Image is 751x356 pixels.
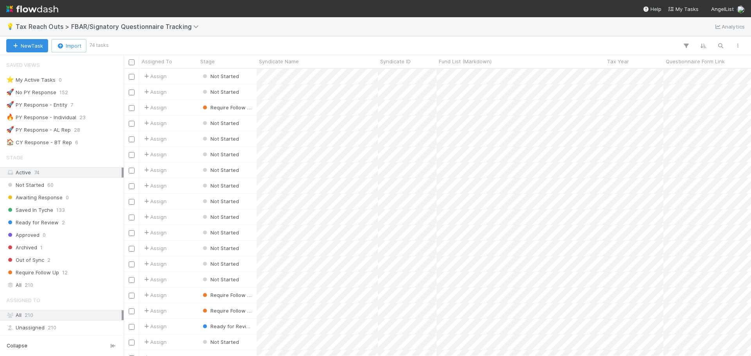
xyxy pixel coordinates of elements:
[142,275,167,283] span: Assign
[142,322,167,330] span: Assign
[6,88,56,97] div: No PY Response
[201,166,239,174] div: Not Started
[6,57,40,73] span: Saved Views
[6,75,56,85] div: My Active Tasks
[142,57,172,65] span: Assigned To
[129,215,135,220] input: Toggle Row Selected
[142,338,167,346] div: Assign
[259,57,299,65] span: Syndicate Name
[142,260,167,268] span: Assign
[142,291,167,299] span: Assign
[201,89,239,95] span: Not Started
[142,135,167,143] span: Assign
[129,105,135,111] input: Toggle Row Selected
[59,75,62,85] span: 0
[6,218,59,227] span: Ready for Review
[6,168,122,177] div: Active
[142,72,167,80] span: Assign
[34,169,40,175] span: 74
[129,308,135,314] input: Toggle Row Selected
[47,255,50,265] span: 2
[142,229,167,236] span: Assign
[666,57,725,65] span: Questionnaire Form Link
[142,104,167,111] span: Assign
[129,89,135,95] input: Toggle Row Selected
[142,197,167,205] div: Assign
[668,6,699,12] span: My Tasks
[90,42,109,49] small: 74 tasks
[201,197,239,205] div: Not Started
[737,5,745,13] img: avatar_37569647-1c78-4889-accf-88c08d42a236.png
[201,229,239,236] span: Not Started
[201,213,239,221] div: Not Started
[62,268,68,277] span: 12
[201,214,239,220] span: Not Started
[201,88,239,96] div: Not Started
[129,230,135,236] input: Toggle Row Selected
[6,100,67,110] div: PY Response - Entity
[6,243,37,252] span: Archived
[6,114,14,120] span: 🔥
[6,323,122,333] div: Unassigned
[75,138,78,147] span: 6
[201,276,239,283] span: Not Started
[129,168,135,174] input: Toggle Row Selected
[70,100,73,110] span: 7
[201,291,253,299] div: Require Follow Up
[142,150,167,158] div: Assign
[129,246,135,252] input: Toggle Row Selected
[6,23,14,30] span: 💡
[201,151,239,157] span: Not Started
[201,119,239,127] div: Not Started
[142,182,167,190] span: Assign
[142,166,167,174] span: Assign
[129,136,135,142] input: Toggle Row Selected
[6,138,72,147] div: CY Response - BT Rep
[6,280,122,290] div: All
[201,275,239,283] div: Not Started
[74,125,80,135] span: 28
[66,193,69,202] span: 0
[201,167,239,173] span: Not Started
[129,199,135,205] input: Toggle Row Selected
[79,113,86,122] span: 23
[6,125,71,135] div: PY Response - AL Rep
[59,88,68,97] span: 152
[129,74,135,80] input: Toggle Row Selected
[201,338,239,346] div: Not Started
[6,150,23,165] span: Stage
[142,88,167,96] span: Assign
[43,230,46,240] span: 0
[6,205,53,215] span: Saved In Tyche
[6,89,14,95] span: 🚀
[129,121,135,127] input: Toggle Row Selected
[201,104,254,111] span: Require Follow Up
[201,72,239,80] div: Not Started
[711,6,734,12] span: AngelList
[142,307,167,315] span: Assign
[201,245,239,251] span: Not Started
[201,120,239,126] span: Not Started
[6,113,76,122] div: PY Response - Individual
[201,339,239,345] span: Not Started
[129,324,135,330] input: Toggle Row Selected
[6,76,14,83] span: ⭐
[201,135,239,143] div: Not Started
[201,104,253,111] div: Require Follow Up
[142,119,167,127] span: Assign
[142,244,167,252] span: Assign
[56,205,65,215] span: 133
[7,342,27,349] span: Collapse
[16,23,203,30] span: Tax Reach Outs > FBAR/Signatory Questionnaire Tracking
[643,5,661,13] div: Help
[201,136,239,142] span: Not Started
[6,2,58,16] img: logo-inverted-e16ddd16eac7371096b0.svg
